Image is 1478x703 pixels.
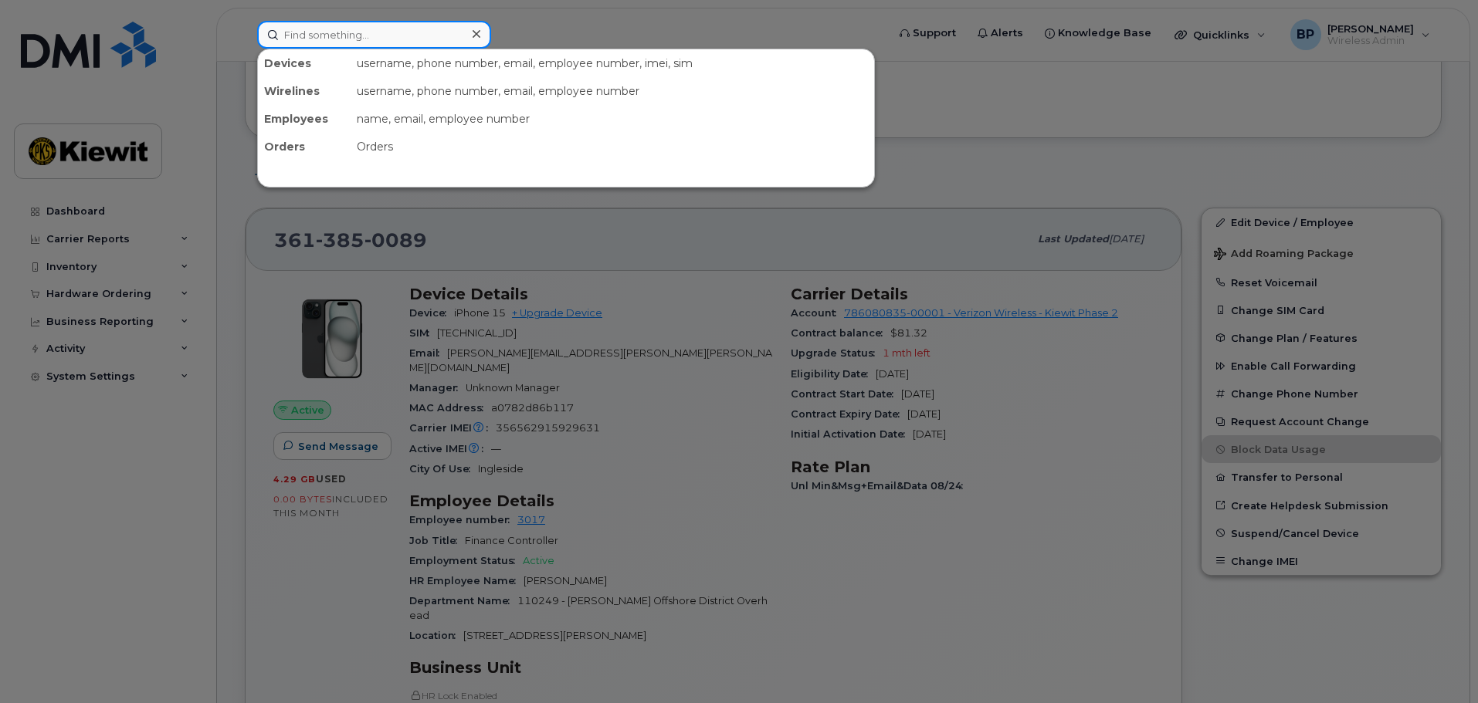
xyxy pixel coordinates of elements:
div: name, email, employee number [351,105,874,133]
input: Find something... [257,21,491,49]
div: username, phone number, email, employee number, imei, sim [351,49,874,77]
div: Devices [258,49,351,77]
div: Orders [351,133,874,161]
div: Employees [258,105,351,133]
div: Orders [258,133,351,161]
div: Wirelines [258,77,351,105]
iframe: Messenger Launcher [1411,636,1466,691]
div: username, phone number, email, employee number [351,77,874,105]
